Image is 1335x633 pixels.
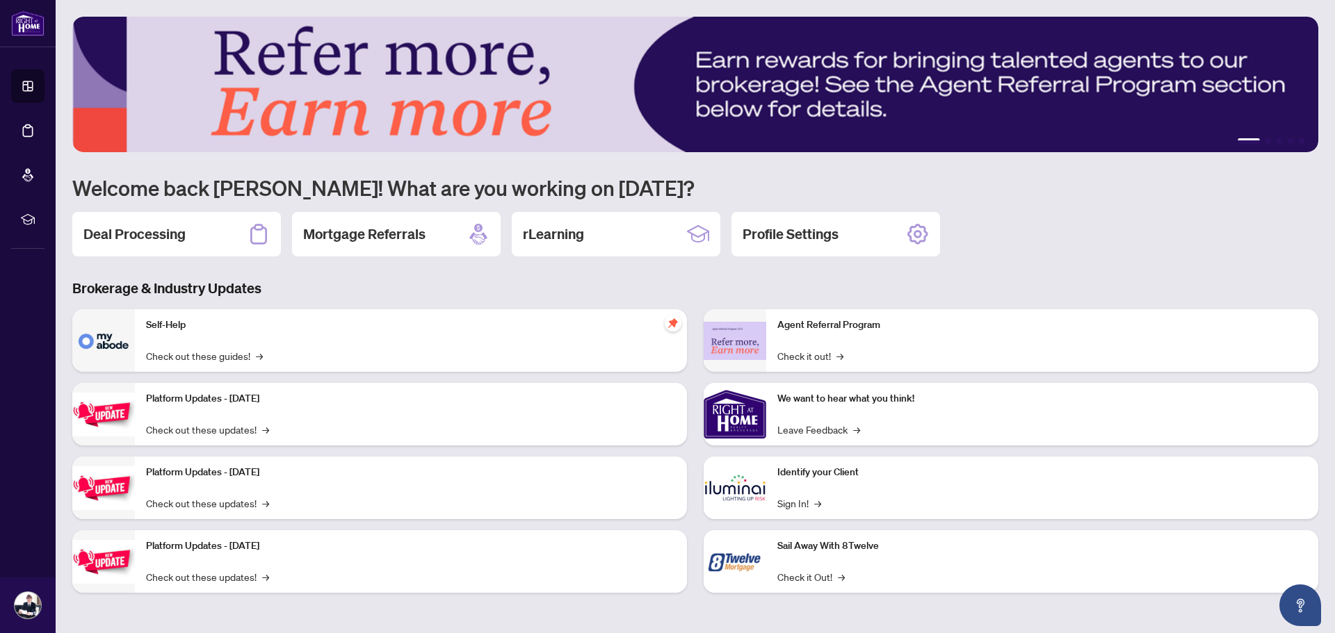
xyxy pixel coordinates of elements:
p: Platform Updates - [DATE] [146,539,676,554]
img: We want to hear what you think! [704,383,766,445]
h2: Mortgage Referrals [303,224,426,244]
span: → [262,495,269,511]
img: Agent Referral Program [704,322,766,360]
button: 5 [1299,138,1304,144]
img: Self-Help [72,309,135,372]
h3: Brokerage & Industry Updates [72,279,1318,298]
img: Identify your Client [704,457,766,519]
h2: Profile Settings [743,224,839,244]
h2: Deal Processing [83,224,186,244]
a: Check out these updates!→ [146,569,269,584]
span: pushpin [665,315,681,331]
img: Profile Icon [15,592,41,618]
a: Check out these guides!→ [146,348,263,363]
a: Check out these updates!→ [146,495,269,511]
a: Check out these updates!→ [146,422,269,437]
p: We want to hear what you think! [777,391,1307,406]
p: Self-Help [146,318,676,333]
button: 3 [1277,138,1282,144]
p: Sail Away With 8Twelve [777,539,1307,554]
h2: rLearning [523,224,584,244]
img: Platform Updates - July 8, 2025 [72,466,135,510]
img: Slide 0 [72,17,1318,152]
h1: Welcome back [PERSON_NAME]! What are you working on [DATE]? [72,174,1318,201]
img: Platform Updates - July 21, 2025 [72,393,135,436]
p: Identify your Client [777,465,1307,480]
button: Open asap [1279,584,1321,626]
button: 1 [1238,138,1260,144]
a: Leave Feedback→ [777,422,860,437]
img: Platform Updates - June 23, 2025 [72,540,135,584]
span: → [836,348,843,363]
button: 2 [1265,138,1271,144]
img: logo [11,10,44,36]
a: Check it out!→ [777,348,843,363]
a: Check it Out!→ [777,569,845,584]
span: → [853,422,860,437]
img: Sail Away With 8Twelve [704,530,766,593]
p: Platform Updates - [DATE] [146,465,676,480]
a: Sign In!→ [777,495,821,511]
p: Platform Updates - [DATE] [146,391,676,406]
p: Agent Referral Program [777,318,1307,333]
span: → [262,569,269,584]
span: → [262,422,269,437]
span: → [256,348,263,363]
span: → [814,495,821,511]
span: → [838,569,845,584]
button: 4 [1288,138,1293,144]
